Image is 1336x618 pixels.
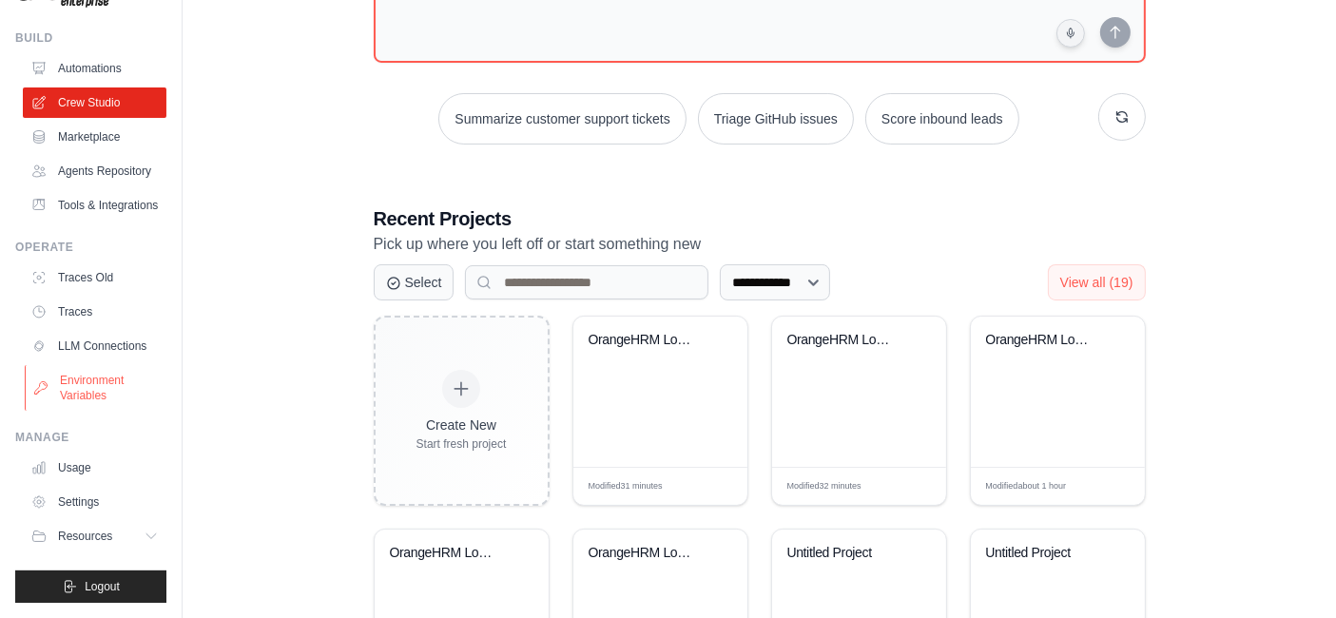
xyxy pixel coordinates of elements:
div: OrangeHRM Login Automation [787,332,902,349]
span: Modified about 1 hour [986,480,1067,493]
span: Logout [85,579,120,594]
div: Untitled Project [986,545,1101,562]
a: Marketplace [23,122,166,152]
a: Usage [23,453,166,483]
span: Edit [702,479,718,493]
button: Summarize customer support tickets [438,93,686,145]
a: Traces Old [23,262,166,293]
div: Manage [15,430,166,445]
a: Crew Studio [23,87,166,118]
button: Resources [23,521,166,551]
a: Environment Variables [25,365,168,411]
span: Edit [1099,479,1115,493]
button: View all (19) [1048,264,1146,300]
a: Automations [23,53,166,84]
a: Traces [23,297,166,327]
a: Settings [23,487,166,517]
div: OrangeHRM Login Test Automation [390,545,505,562]
a: LLM Connections [23,331,166,361]
div: Untitled Project [787,545,902,562]
div: Operate [15,240,166,255]
button: Select [374,264,455,300]
span: View all (19) [1060,275,1133,290]
a: Agents Repository [23,156,166,186]
a: Tools & Integrations [23,190,166,221]
button: Click to speak your automation idea [1056,19,1085,48]
div: Start fresh project [416,436,507,452]
span: Edit [900,479,917,493]
p: Pick up where you left off or start something new [374,232,1146,257]
span: Modified 31 minutes [589,480,663,493]
button: Triage GitHub issues [698,93,854,145]
iframe: Chat Widget [1241,527,1336,618]
button: Score inbound leads [865,93,1019,145]
div: OrangeHRM Login Testing Automation [589,545,704,562]
button: Logout [15,570,166,603]
button: Get new suggestions [1098,93,1146,141]
span: Resources [58,529,112,544]
div: Create New [416,415,507,435]
div: Build [15,30,166,46]
span: Modified 32 minutes [787,480,862,493]
h3: Recent Projects [374,205,1146,232]
div: OrangeHRM Login Automation [589,332,704,349]
div: OrangeHRM Login Automation [986,332,1101,349]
